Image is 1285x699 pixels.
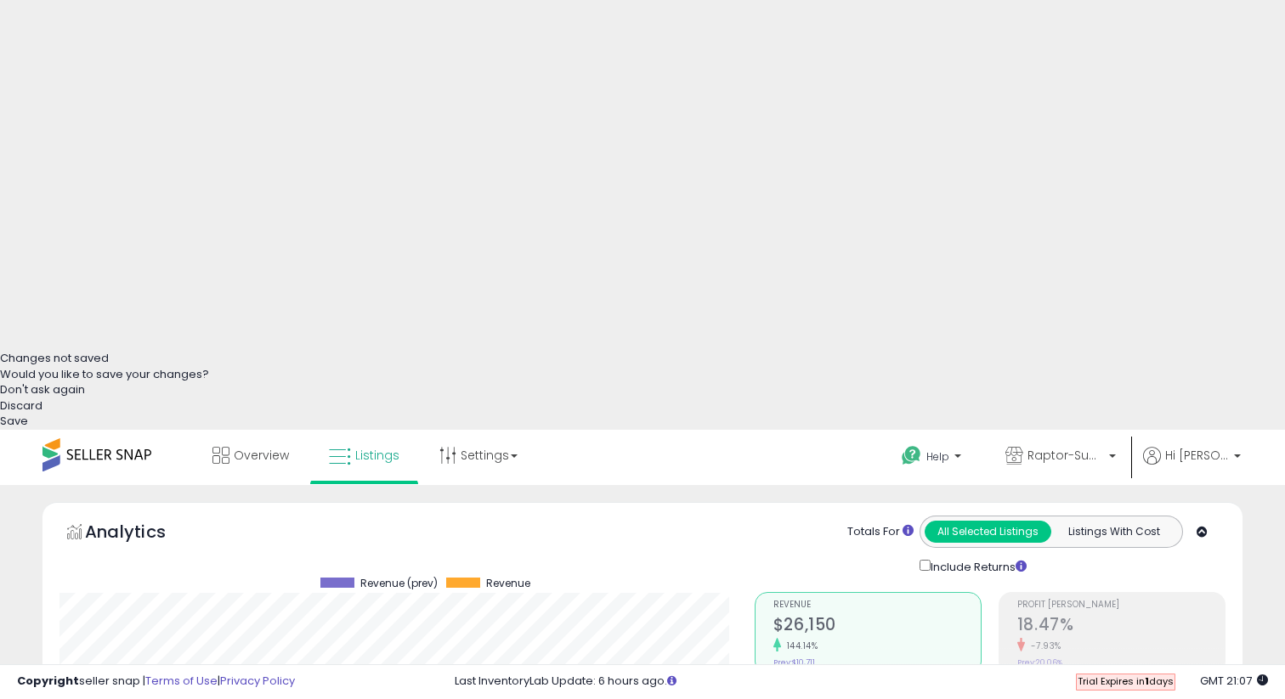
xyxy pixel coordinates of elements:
[220,673,295,689] a: Privacy Policy
[773,600,981,610] span: Revenue
[200,430,302,481] a: Overview
[234,447,289,464] span: Overview
[925,521,1051,543] button: All Selected Listings
[901,445,922,466] i: Get Help
[455,674,1268,690] div: Last InventoryLab Update: 6 hours ago.
[17,674,295,690] div: seller snap | |
[145,673,218,689] a: Terms of Use
[773,615,981,638] h2: $26,150
[486,578,530,589] span: Revenue
[888,432,978,485] a: Help
[1017,615,1225,638] h2: 18.47%
[316,430,412,481] a: Listings
[1027,447,1104,464] span: Raptor-Supply LLC
[781,640,818,652] small: 144.14%
[427,430,530,481] a: Settings
[926,449,949,464] span: Help
[1078,674,1174,688] span: Trial Expires in days
[1025,640,1061,652] small: -7.93%
[1017,600,1225,610] span: Profit [PERSON_NAME]
[360,578,438,589] span: Revenue (prev)
[1050,521,1177,543] button: Listings With Cost
[993,430,1129,485] a: Raptor-Supply LLC
[1145,674,1149,688] b: 1
[1165,447,1229,464] span: Hi [PERSON_NAME]
[1143,447,1241,485] a: Hi [PERSON_NAME]
[85,520,199,548] h5: Analytics
[355,447,399,464] span: Listings
[1200,673,1268,689] span: 2025-08-11 21:07 GMT
[907,556,1047,576] div: Include Returns
[17,673,79,689] strong: Copyright
[847,524,914,540] div: Totals For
